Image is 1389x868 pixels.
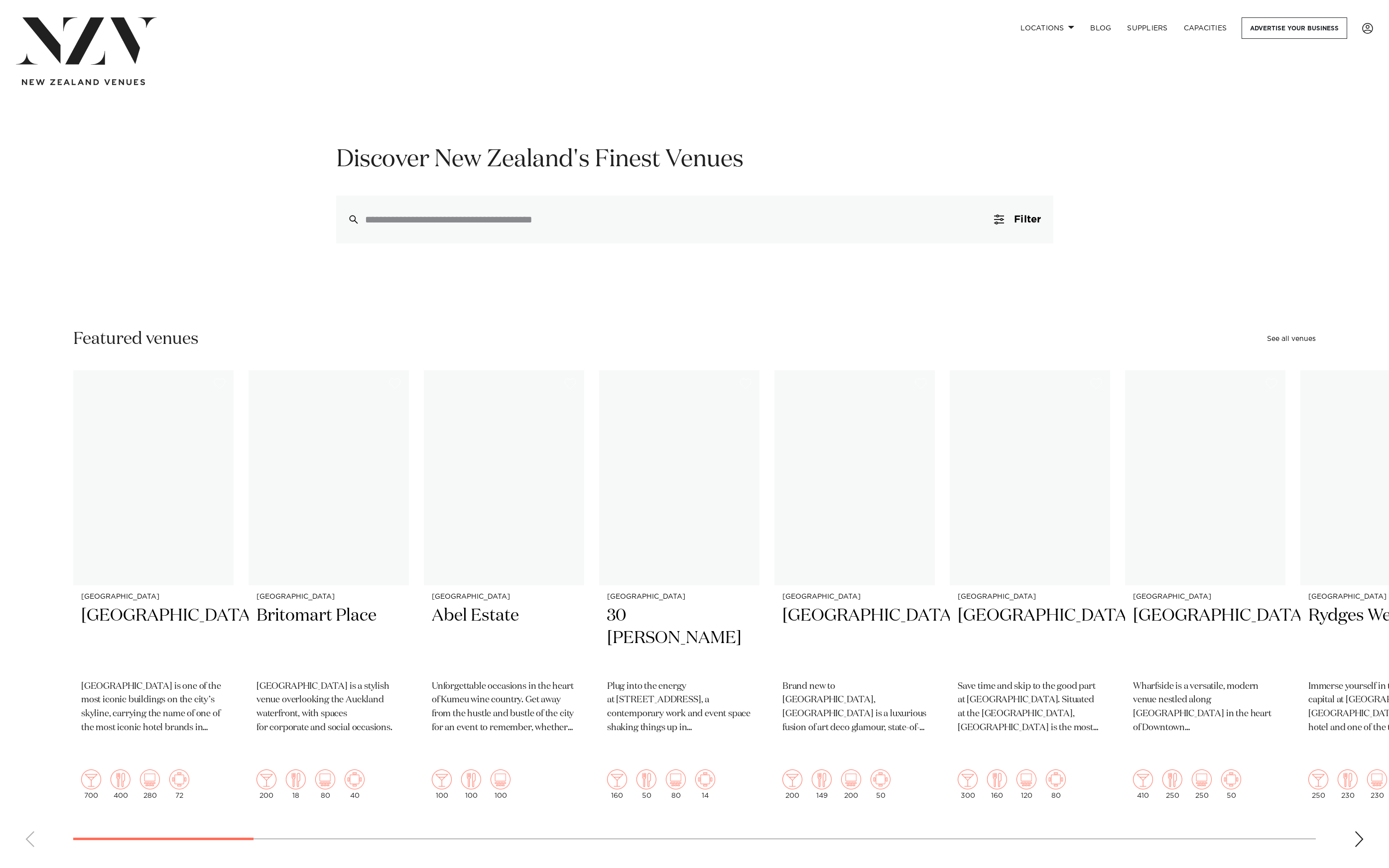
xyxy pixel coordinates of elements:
img: meeting.png [345,769,365,789]
img: theatre.png [1016,769,1036,789]
img: nzv-logo.png [16,17,157,65]
img: meeting.png [169,769,189,789]
img: cocktail.png [256,769,276,789]
div: 250 [1192,769,1212,799]
img: theatre.png [315,769,335,789]
p: Plug into the energy at [STREET_ADDRESS], a contemporary work and event space shaking things up i... [607,680,752,736]
img: meeting.png [1221,769,1241,789]
small: [GEOGRAPHIC_DATA] [256,593,401,601]
img: theatre.png [1192,769,1212,789]
div: 200 [782,769,802,799]
img: theatre.png [666,769,686,789]
img: cocktail.png [1308,769,1328,789]
div: 250 [1162,769,1182,799]
img: cocktail.png [607,769,627,789]
img: cocktail.png [432,769,452,789]
img: cocktail.png [782,769,802,789]
p: Brand new to [GEOGRAPHIC_DATA], [GEOGRAPHIC_DATA] is a luxurious fusion of art deco glamour, stat... [782,680,927,736]
img: dining.png [111,769,130,789]
img: dining.png [1162,769,1182,789]
img: dining.png [812,769,832,789]
div: 50 [871,769,890,799]
div: 200 [256,769,276,799]
div: 160 [607,769,627,799]
img: theatre.png [491,769,510,789]
p: [GEOGRAPHIC_DATA] is a stylish venue overlooking the Auckland waterfront, with spaces for corpora... [256,680,401,736]
div: 700 [81,769,101,799]
div: 149 [812,769,832,799]
img: dining.png [1338,769,1358,789]
img: dining.png [987,769,1007,789]
h2: [GEOGRAPHIC_DATA] [81,605,226,672]
div: 50 [636,769,656,799]
a: See all venues [1267,335,1316,342]
a: [GEOGRAPHIC_DATA] [GEOGRAPHIC_DATA] [GEOGRAPHIC_DATA] is one of the most iconic buildings on the ... [73,370,234,807]
div: 80 [666,769,686,799]
div: 250 [1308,769,1328,799]
div: 80 [315,769,335,799]
a: Locations [1012,17,1082,39]
small: [GEOGRAPHIC_DATA] [81,593,226,601]
img: theatre.png [841,769,861,789]
img: theatre.png [1367,769,1387,789]
h2: [GEOGRAPHIC_DATA] [1133,605,1277,672]
img: cocktail.png [1133,769,1153,789]
small: [GEOGRAPHIC_DATA] [958,593,1102,601]
swiper-slide: 5 / 49 [774,370,935,807]
swiper-slide: 7 / 49 [1125,370,1285,807]
h2: [GEOGRAPHIC_DATA] [958,605,1102,672]
swiper-slide: 6 / 49 [950,370,1110,807]
div: 100 [432,769,452,799]
a: [GEOGRAPHIC_DATA] [GEOGRAPHIC_DATA] Wharfside is a versatile, modern venue nestled along [GEOGRAP... [1125,370,1285,807]
small: [GEOGRAPHIC_DATA] [432,593,576,601]
a: SUPPLIERS [1119,17,1175,39]
div: 80 [1046,769,1066,799]
div: 200 [841,769,861,799]
img: dining.png [461,769,481,789]
div: 100 [461,769,481,799]
p: [GEOGRAPHIC_DATA] is one of the most iconic buildings on the city’s skyline, carrying the name of... [81,680,226,736]
a: [GEOGRAPHIC_DATA] [GEOGRAPHIC_DATA] Save time and skip to the good part at [GEOGRAPHIC_DATA]. Sit... [950,370,1110,807]
a: [GEOGRAPHIC_DATA] Britomart Place [GEOGRAPHIC_DATA] is a stylish venue overlooking the Auckland w... [249,370,409,807]
h2: Abel Estate [432,605,576,672]
img: meeting.png [1046,769,1066,789]
div: 410 [1133,769,1153,799]
a: [GEOGRAPHIC_DATA] Abel Estate Unforgettable occasions in the heart of Kumeu wine country. Get awa... [424,370,584,807]
img: cocktail.png [958,769,978,789]
img: cocktail.png [81,769,101,789]
img: meeting.png [695,769,715,789]
img: dining.png [286,769,306,789]
div: 230 [1367,769,1387,799]
swiper-slide: 3 / 49 [424,370,584,807]
p: Wharfside is a versatile, modern venue nestled along [GEOGRAPHIC_DATA] in the heart of Downtown [... [1133,680,1277,736]
button: Filter [982,196,1053,243]
a: [GEOGRAPHIC_DATA] 30 [PERSON_NAME] Plug into the energy at [STREET_ADDRESS], a contemporary work ... [599,370,759,807]
img: theatre.png [140,769,160,789]
swiper-slide: 1 / 49 [73,370,234,807]
img: new-zealand-venues-text.png [22,79,145,86]
div: 280 [140,769,160,799]
div: 50 [1221,769,1241,799]
img: dining.png [636,769,656,789]
a: Advertise your business [1242,17,1347,39]
div: 72 [169,769,189,799]
h2: Britomart Place [256,605,401,672]
div: 18 [286,769,306,799]
span: Filter [1014,215,1041,224]
div: 14 [695,769,715,799]
div: 40 [345,769,365,799]
small: [GEOGRAPHIC_DATA] [1133,593,1277,601]
h1: Discover New Zealand's Finest Venues [336,144,1053,176]
h2: [GEOGRAPHIC_DATA] [782,605,927,672]
p: Save time and skip to the good part at [GEOGRAPHIC_DATA]. Situated at the [GEOGRAPHIC_DATA], [GEO... [958,680,1102,736]
div: 230 [1338,769,1358,799]
swiper-slide: 4 / 49 [599,370,759,807]
a: BLOG [1082,17,1119,39]
div: 100 [491,769,510,799]
p: Unforgettable occasions in the heart of Kumeu wine country. Get away from the hustle and bustle o... [432,680,576,736]
a: [GEOGRAPHIC_DATA] [GEOGRAPHIC_DATA] Brand new to [GEOGRAPHIC_DATA], [GEOGRAPHIC_DATA] is a luxuri... [774,370,935,807]
swiper-slide: 2 / 49 [249,370,409,807]
h2: 30 [PERSON_NAME] [607,605,752,672]
div: 400 [111,769,130,799]
small: [GEOGRAPHIC_DATA] [782,593,927,601]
